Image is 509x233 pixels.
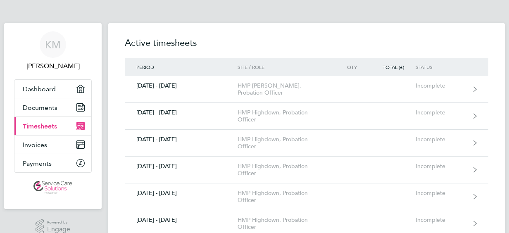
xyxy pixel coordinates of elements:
[4,23,102,209] nav: Main navigation
[125,76,488,103] a: [DATE] - [DATE]HMP [PERSON_NAME], Probation OfficerIncomplete
[47,226,70,233] span: Engage
[14,136,91,154] a: Invoices
[125,157,488,183] a: [DATE] - [DATE]HMP Highdown, Probation OfficerIncomplete
[238,136,332,150] div: HMP Highdown, Probation Officer
[416,190,466,197] div: Incomplete
[369,64,416,70] div: Total (£)
[125,130,488,157] a: [DATE] - [DATE]HMP Highdown, Probation OfficerIncomplete
[14,154,91,172] a: Payments
[416,109,466,116] div: Incomplete
[47,219,70,226] span: Powered by
[23,159,52,167] span: Payments
[332,64,369,70] div: Qty
[125,82,238,89] div: [DATE] - [DATE]
[14,80,91,98] a: Dashboard
[136,64,154,70] span: Period
[416,136,466,143] div: Incomplete
[238,216,332,231] div: HMP Highdown, Probation Officer
[23,104,57,112] span: Documents
[238,82,332,96] div: HMP [PERSON_NAME], Probation Officer
[23,141,47,149] span: Invoices
[14,98,91,116] a: Documents
[125,216,238,223] div: [DATE] - [DATE]
[238,163,332,177] div: HMP Highdown, Probation Officer
[33,181,72,194] img: servicecare-logo-retina.png
[416,82,466,89] div: Incomplete
[238,190,332,204] div: HMP Highdown, Probation Officer
[125,163,238,170] div: [DATE] - [DATE]
[23,122,57,130] span: Timesheets
[416,216,466,223] div: Incomplete
[14,117,91,135] a: Timesheets
[14,181,92,194] a: Go to home page
[14,31,92,71] a: KM[PERSON_NAME]
[23,85,56,93] span: Dashboard
[45,39,61,50] span: KM
[125,103,488,130] a: [DATE] - [DATE]HMP Highdown, Probation OfficerIncomplete
[238,64,332,70] div: Site / Role
[416,163,466,170] div: Incomplete
[14,61,92,71] span: Kelly Manning
[125,136,238,143] div: [DATE] - [DATE]
[125,109,238,116] div: [DATE] - [DATE]
[125,183,488,210] a: [DATE] - [DATE]HMP Highdown, Probation OfficerIncomplete
[238,109,332,123] div: HMP Highdown, Probation Officer
[125,190,238,197] div: [DATE] - [DATE]
[125,36,488,58] h2: Active timesheets
[416,64,466,70] div: Status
